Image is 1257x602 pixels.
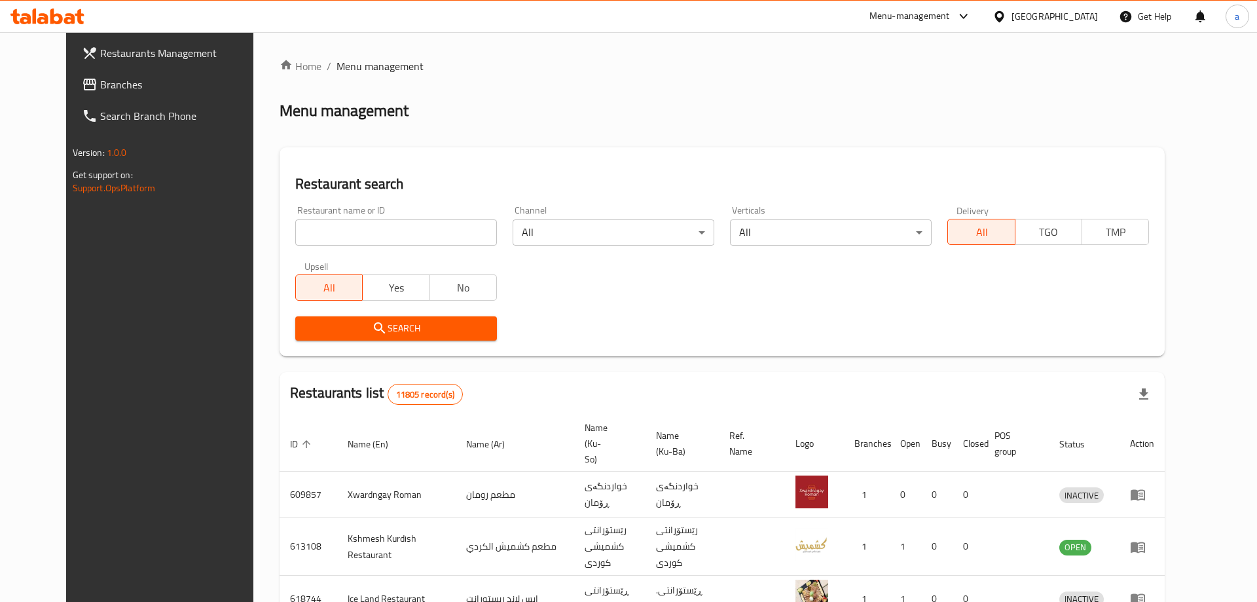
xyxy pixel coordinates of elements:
span: Ref. Name [729,428,769,459]
label: Delivery [956,206,989,215]
a: Home [280,58,321,74]
td: 1 [890,518,921,576]
th: Busy [921,416,953,472]
li: / [327,58,331,74]
td: 0 [921,472,953,518]
td: 0 [890,472,921,518]
button: TMP [1082,219,1149,245]
td: رێستۆرانتی کشمیشى كوردى [574,518,646,576]
label: Upsell [304,261,329,271]
a: Restaurants Management [71,37,276,69]
td: خواردنگەی ڕۆمان [574,472,646,518]
span: Restaurants Management [100,45,266,61]
span: Name (Ku-Ba) [656,428,703,459]
img: Xwardngay Roman [795,476,828,508]
td: 609857 [280,472,337,518]
a: Search Branch Phone [71,100,276,132]
button: Yes [362,274,429,301]
span: POS group [994,428,1033,459]
span: 11805 record(s) [388,388,462,401]
a: Support.OpsPlatform [73,179,156,197]
span: TMP [1087,223,1144,242]
button: All [947,219,1015,245]
div: Menu [1130,487,1154,502]
td: 613108 [280,518,337,576]
td: 0 [953,518,984,576]
button: TGO [1015,219,1082,245]
span: Yes [368,278,424,297]
span: Name (Ar) [466,436,522,452]
span: All [953,223,1010,242]
a: Branches [71,69,276,100]
span: 1.0.0 [107,144,127,161]
span: OPEN [1059,540,1091,555]
h2: Restaurant search [295,174,1149,194]
span: Search Branch Phone [100,108,266,124]
div: All [730,219,932,246]
td: مطعم رومان [456,472,574,518]
span: All [301,278,357,297]
td: 1 [844,472,890,518]
button: No [429,274,497,301]
div: Total records count [388,384,463,405]
div: Export file [1128,379,1159,410]
span: No [435,278,492,297]
div: [GEOGRAPHIC_DATA] [1011,9,1098,24]
th: Closed [953,416,984,472]
h2: Menu management [280,100,409,121]
div: Menu-management [869,9,950,24]
input: Search for restaurant name or ID.. [295,219,497,246]
th: Open [890,416,921,472]
th: Logo [785,416,844,472]
span: Status [1059,436,1102,452]
span: TGO [1021,223,1077,242]
span: a [1235,9,1239,24]
div: All [513,219,714,246]
img: Kshmesh Kurdish Restaurant [795,528,828,561]
td: 0 [921,518,953,576]
td: 0 [953,472,984,518]
td: 1 [844,518,890,576]
td: خواردنگەی ڕۆمان [646,472,719,518]
td: Kshmesh Kurdish Restaurant [337,518,456,576]
nav: breadcrumb [280,58,1165,74]
span: Version: [73,144,105,161]
span: Name (Ku-So) [585,420,630,467]
td: Xwardngay Roman [337,472,456,518]
span: ID [290,436,315,452]
span: INACTIVE [1059,488,1104,503]
td: مطعم كشميش الكردي [456,518,574,576]
span: Menu management [337,58,424,74]
button: Search [295,316,497,341]
div: INACTIVE [1059,487,1104,503]
button: All [295,274,363,301]
div: Menu [1130,539,1154,555]
span: Branches [100,77,266,92]
span: Search [306,320,486,337]
th: Action [1120,416,1165,472]
span: Name (En) [348,436,405,452]
td: رێستۆرانتی کشمیشى كوردى [646,518,719,576]
span: Get support on: [73,166,133,183]
th: Branches [844,416,890,472]
h2: Restaurants list [290,383,463,405]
